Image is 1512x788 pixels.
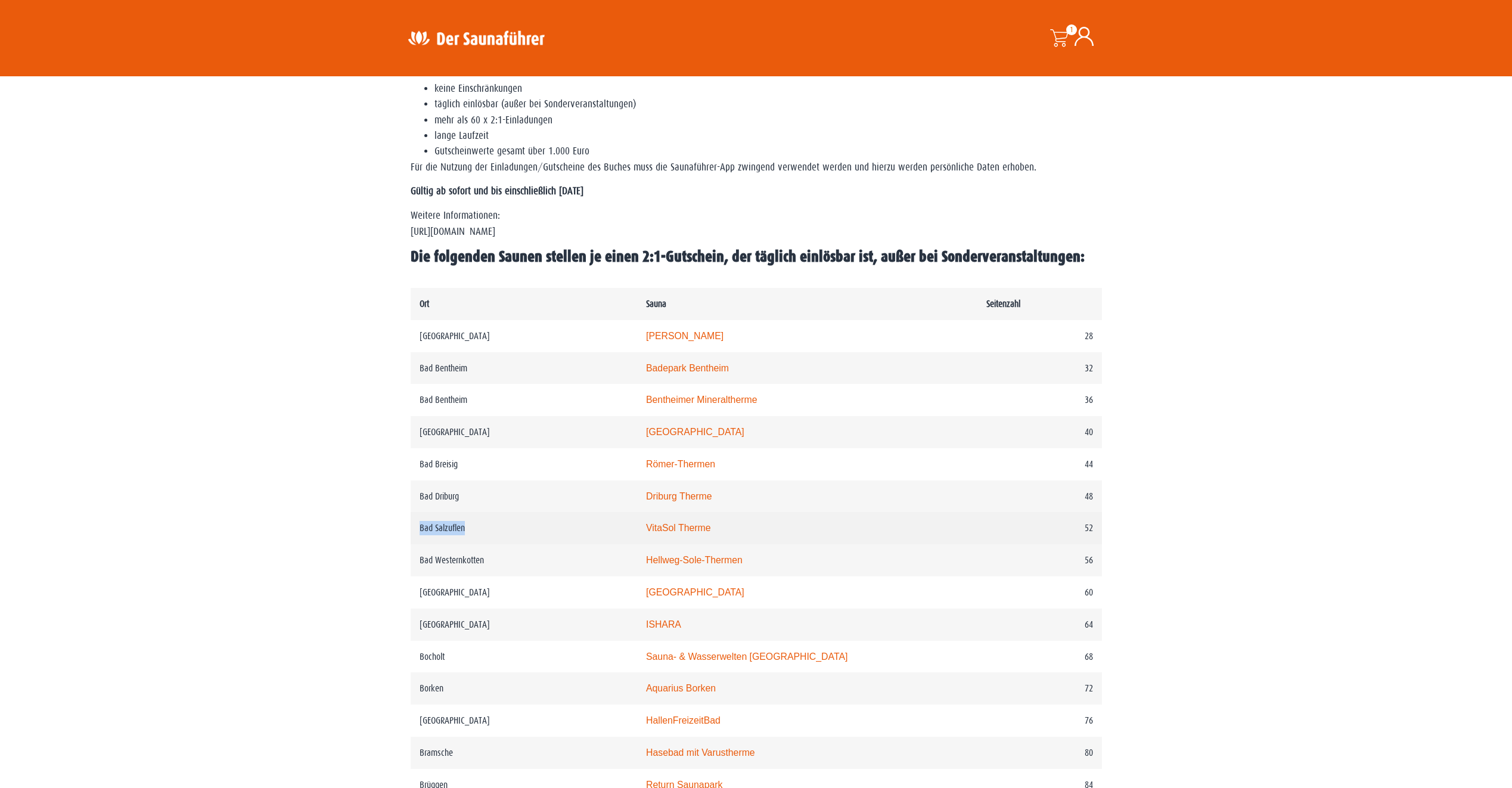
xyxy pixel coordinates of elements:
td: [GEOGRAPHIC_DATA] [411,576,637,609]
td: Bad Westernkotten [411,544,637,576]
a: ISHARA [646,619,681,629]
td: 36 [977,384,1101,416]
td: 52 [977,512,1101,544]
td: 28 [977,320,1101,352]
td: [GEOGRAPHIC_DATA] [411,705,637,737]
td: Bad Bentheim [411,352,637,384]
td: 64 [977,609,1101,641]
td: Bad Salzuflen [411,512,637,544]
a: HallenFreizeitBad [646,715,721,725]
a: VitaSol Therme [646,523,711,533]
td: Bad Bentheim [411,384,637,416]
td: Borken [411,672,637,705]
b: Seitenzahl [986,299,1020,309]
strong: Gültig ab sofort und bis einschließlich [DATE] [411,185,583,197]
td: 48 [977,480,1101,513]
li: lange Laufzeit [434,128,1102,144]
a: Römer-Thermen [646,459,715,469]
td: Bad Breisig [411,448,637,480]
li: täglich einlösbar (außer bei Sonderveranstaltungen) [434,97,1102,112]
td: 72 [977,672,1101,705]
td: 60 [977,576,1101,609]
a: [GEOGRAPHIC_DATA] [646,427,744,437]
td: 76 [977,705,1101,737]
a: Aquarius Borken [646,683,716,693]
td: Bad Driburg [411,480,637,513]
td: [GEOGRAPHIC_DATA] [411,416,637,448]
td: 40 [977,416,1101,448]
li: Gutscheinwerte gesamt über 1.000 Euro [434,144,1102,159]
b: Ort [420,299,429,309]
li: mehr als 60 x 2:1-Einladungen [434,113,1102,128]
a: Hasebad mit Varustherme [646,747,755,758]
b: Die folgenden Saunen stellen je einen 2:1-Gutschein, der täglich einlösbar ist, außer bei Sonderv... [411,248,1085,265]
p: Für die Nutzung der Einladungen/Gutscheine des Buches muss die Saunaführer-App zwingend verwendet... [411,160,1102,175]
a: [GEOGRAPHIC_DATA] [646,587,744,597]
a: Hellweg-Sole-Thermen [646,555,743,565]
td: [GEOGRAPHIC_DATA] [411,320,637,352]
a: [PERSON_NAME] [646,331,724,341]
td: [GEOGRAPHIC_DATA] [411,609,637,641]
td: 80 [977,737,1101,769]
p: Weitere Informationen: [URL][DOMAIN_NAME] [411,208,1102,240]
td: 68 [977,641,1101,673]
td: Bramsche [411,737,637,769]
a: Sauna- & Wasserwelten [GEOGRAPHIC_DATA] [646,652,847,662]
a: Badepark Bentheim [646,363,729,373]
td: Bocholt [411,641,637,673]
span: 1 [1066,24,1077,35]
li: keine Einschränkungen [434,81,1102,97]
a: Driburg Therme [646,491,712,501]
td: 32 [977,352,1101,384]
a: Bentheimer Mineraltherme [646,395,757,405]
td: 56 [977,544,1101,576]
td: 44 [977,448,1101,480]
b: Sauna [646,299,666,309]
